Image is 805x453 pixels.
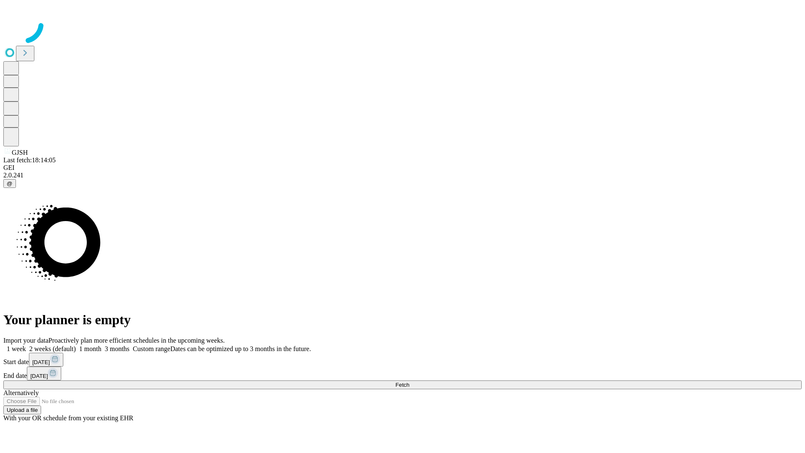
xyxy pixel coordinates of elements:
[3,353,802,367] div: Start date
[32,359,50,365] span: [DATE]
[3,414,133,422] span: With your OR schedule from your existing EHR
[7,180,13,187] span: @
[3,406,41,414] button: Upload a file
[79,345,101,352] span: 1 month
[3,367,802,380] div: End date
[12,149,28,156] span: GJSH
[30,373,48,379] span: [DATE]
[3,380,802,389] button: Fetch
[105,345,130,352] span: 3 months
[7,345,26,352] span: 1 week
[3,312,802,328] h1: Your planner is empty
[133,345,170,352] span: Custom range
[29,345,76,352] span: 2 weeks (default)
[395,382,409,388] span: Fetch
[3,172,802,179] div: 2.0.241
[29,353,63,367] button: [DATE]
[3,179,16,188] button: @
[27,367,61,380] button: [DATE]
[3,156,56,164] span: Last fetch: 18:14:05
[3,337,49,344] span: Import your data
[3,389,39,396] span: Alternatively
[170,345,311,352] span: Dates can be optimized up to 3 months in the future.
[49,337,225,344] span: Proactively plan more efficient schedules in the upcoming weeks.
[3,164,802,172] div: GEI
